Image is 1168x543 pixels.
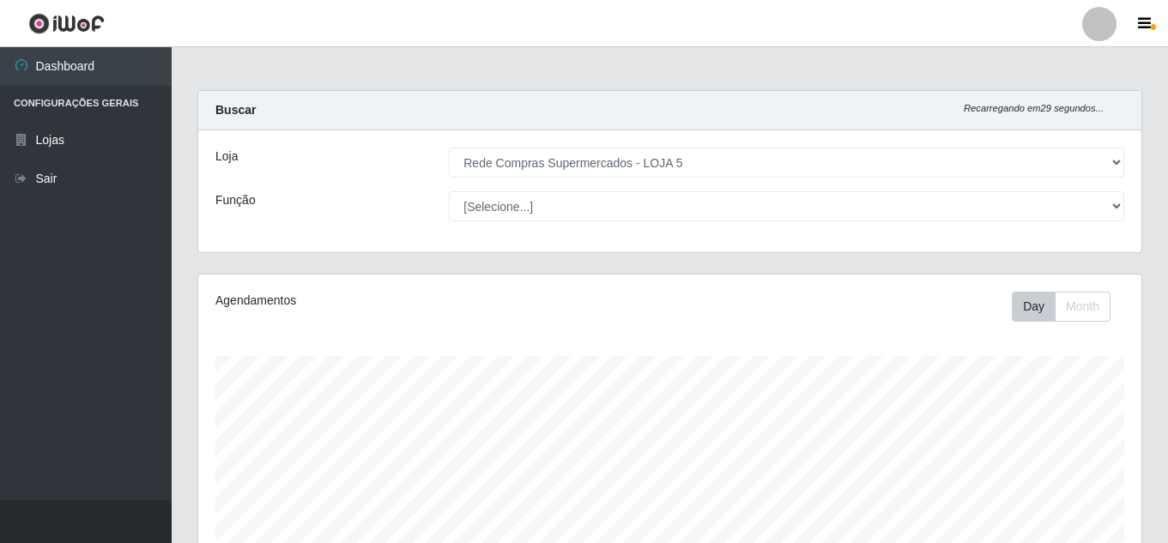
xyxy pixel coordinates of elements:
[1012,292,1124,322] div: Toolbar with button groups
[28,13,105,34] img: CoreUI Logo
[1055,292,1111,322] button: Month
[1012,292,1056,322] button: Day
[215,103,256,117] strong: Buscar
[1012,292,1111,322] div: First group
[215,148,238,166] label: Loja
[964,103,1104,113] i: Recarregando em 29 segundos...
[215,191,256,209] label: Função
[215,292,579,310] div: Agendamentos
